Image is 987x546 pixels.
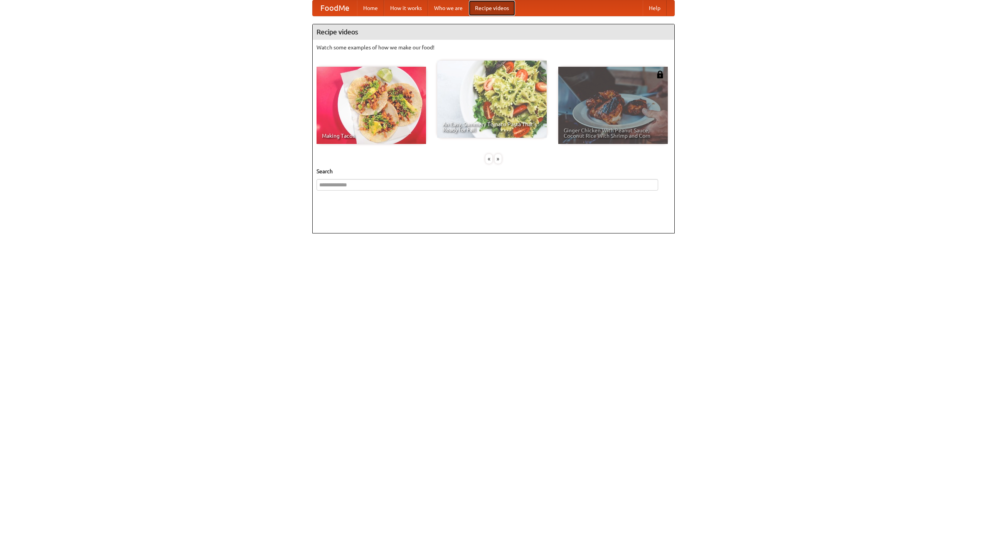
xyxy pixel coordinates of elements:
span: An Easy, Summery Tomato Pasta That's Ready for Fall [443,122,541,132]
div: » [495,154,502,164]
a: FoodMe [313,0,357,16]
span: Making Tacos [322,133,421,139]
img: 483408.png [656,71,664,78]
a: An Easy, Summery Tomato Pasta That's Ready for Fall [437,61,547,138]
h4: Recipe videos [313,24,674,40]
a: Help [643,0,667,16]
h5: Search [317,167,670,175]
a: Home [357,0,384,16]
a: Who we are [428,0,469,16]
a: Making Tacos [317,67,426,144]
div: « [485,154,492,164]
a: Recipe videos [469,0,515,16]
p: Watch some examples of how we make our food! [317,44,670,51]
a: How it works [384,0,428,16]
